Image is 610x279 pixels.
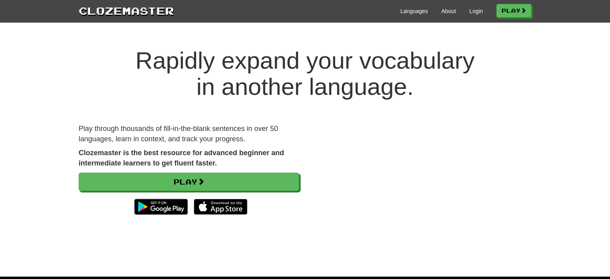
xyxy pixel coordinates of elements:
[469,7,483,15] a: Login
[79,3,174,18] a: Clozemaster
[79,124,299,144] p: Play through thousands of fill-in-the-blank sentences in over 50 languages, learn in context, and...
[130,195,192,219] img: Get it on Google Play
[79,173,299,191] a: Play
[400,7,428,15] a: Languages
[441,7,456,15] a: About
[194,199,247,215] img: Download_on_the_App_Store_Badge_US-UK_135x40-25178aeef6eb6b83b96f5f2d004eda3bffbb37122de64afbaef7...
[496,4,531,17] a: Play
[79,149,284,167] strong: Clozemaster is the best resource for advanced beginner and intermediate learners to get fluent fa...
